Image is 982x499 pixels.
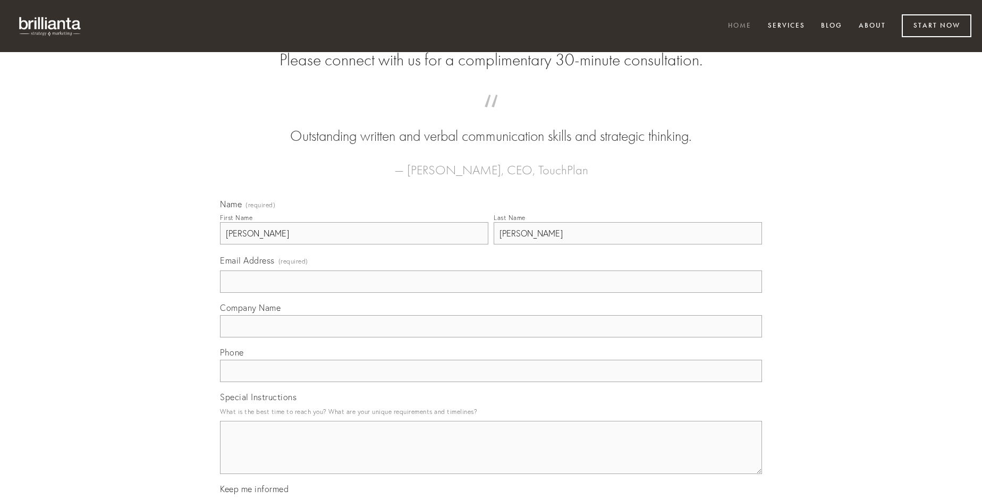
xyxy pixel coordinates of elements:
[220,255,275,266] span: Email Address
[220,392,297,402] span: Special Instructions
[220,302,281,313] span: Company Name
[852,18,893,35] a: About
[814,18,849,35] a: Blog
[721,18,758,35] a: Home
[245,202,275,208] span: (required)
[220,50,762,70] h2: Please connect with us for a complimentary 30-minute consultation.
[220,484,289,494] span: Keep me informed
[220,199,242,209] span: Name
[494,214,526,222] div: Last Name
[278,254,308,268] span: (required)
[220,404,762,419] p: What is the best time to reach you? What are your unique requirements and timelines?
[902,14,971,37] a: Start Now
[237,105,745,126] span: “
[237,105,745,147] blockquote: Outstanding written and verbal communication skills and strategic thinking.
[220,347,244,358] span: Phone
[11,11,90,41] img: brillianta - research, strategy, marketing
[237,147,745,181] figcaption: — [PERSON_NAME], CEO, TouchPlan
[761,18,812,35] a: Services
[220,214,252,222] div: First Name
